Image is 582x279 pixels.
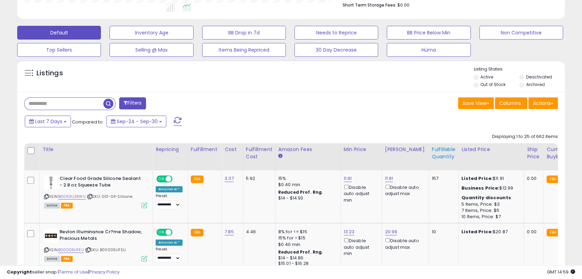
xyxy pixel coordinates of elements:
div: 0.00 [527,229,538,235]
b: Reduced Prof. Rng. [278,249,323,255]
button: Inventory Age [110,26,193,40]
div: Ship Price [527,146,541,160]
button: Sep-24 - Sep-30 [106,116,166,127]
small: FBA [547,175,559,183]
small: FBA [191,175,204,183]
div: $12.99 [461,185,519,191]
span: Columns [499,100,521,107]
div: 8% for <= $15 [278,229,335,235]
div: Title [42,146,150,153]
div: $0.40 min [278,242,335,248]
span: All listings currently available for purchase on Amazon [44,256,60,262]
div: Fulfillable Quantity [432,146,456,160]
div: Amazon AI * [156,239,183,246]
b: Reduced Prof. Rng. [278,189,323,195]
div: $11.91 [461,175,519,182]
small: Amazon Fees. [278,153,282,159]
a: 13.23 [344,228,355,235]
b: Listed Price: [461,175,493,182]
label: Archived [526,82,545,87]
button: Needs to Reprice [294,26,378,40]
a: Terms of Use [59,269,88,275]
a: 11.91 [344,175,352,182]
strong: Copyright [7,269,32,275]
div: Preset: [156,194,183,209]
div: Displaying 1 to 25 of 662 items [492,133,558,140]
h5: Listings [37,68,63,78]
a: B00005UFEU [58,247,84,253]
span: ON [157,229,166,235]
div: seller snap | | [7,269,119,276]
img: 31vtxBDdhTS._SL40_.jpg [44,229,58,243]
span: $0.00 [397,2,409,8]
span: Last 7 Days [35,118,62,125]
span: | SKU: 001-04-Silicone [87,194,132,199]
button: BB Drop in 7d [202,26,286,40]
div: Amazon Fees [278,146,338,153]
a: B0063U2RWU [58,194,86,200]
button: BB Price Below Min [387,26,470,40]
b: Revlon Illuminance Cr?me Shadow, Precious Metals [60,229,143,243]
b: Quantity discounts [461,194,511,201]
button: Filters [119,97,146,109]
button: Last 7 Days [25,116,71,127]
div: 15% for > $15 [278,235,335,241]
span: ON [157,176,166,182]
b: Business Price: [461,185,499,191]
span: All listings currently available for purchase on Amazon [44,203,60,208]
div: 5 Items, Price: $3 [461,201,519,207]
div: : [461,195,519,201]
div: Disable auto adjust min [344,237,377,257]
div: $20.87 [461,229,519,235]
div: $0.40 min [278,182,335,188]
b: Listed Price: [461,228,493,235]
div: 0.00 [527,175,538,182]
button: Items Being Repriced [202,43,286,57]
button: Save View [458,97,494,109]
label: Deactivated [526,74,552,80]
div: Amazon AI * [156,186,183,192]
div: 157 [432,175,453,182]
span: FBA [61,256,73,262]
div: Listed Price [461,146,521,153]
a: 3.37 [225,175,234,182]
button: Default [17,26,101,40]
span: OFF [172,229,183,235]
button: Hüma [387,43,470,57]
div: Cost [225,146,240,153]
small: FBA [547,229,559,236]
div: Repricing [156,146,185,153]
div: Disable auto adjust min [344,183,377,203]
div: Min Price [344,146,379,153]
div: [PERSON_NAME] [385,146,426,153]
div: ASIN: [44,229,147,261]
label: Active [480,74,493,80]
div: 10 Items, Price: $7 [461,214,519,220]
span: Compared to: [72,119,104,125]
div: Preset: [156,247,183,262]
div: ASIN: [44,175,147,207]
button: Selling @ Max [110,43,193,57]
span: FBA [61,203,73,208]
a: 20.99 [385,228,397,235]
button: Columns [495,97,527,109]
div: 4.46 [246,229,270,235]
span: | SKU: B00005UFEU [85,247,126,253]
div: Current Buybox Price [547,146,582,160]
a: 7.85 [225,228,234,235]
span: 2025-10-8 14:59 GMT [547,269,575,275]
a: 11.91 [385,175,393,182]
span: Sep-24 - Sep-30 [117,118,158,125]
b: Clear Food Grade Silicone Sealant - 2.8 oz Squeeze Tube [60,175,143,190]
a: Privacy Policy [89,269,119,275]
div: $14 - $14.86 [278,255,335,261]
div: 7 Items, Price: $5 [461,207,519,214]
div: Disable auto adjust max [385,237,424,250]
label: Out of Stock [480,82,506,87]
div: 5.92 [246,175,270,182]
span: OFF [172,176,183,182]
div: Fulfillment [191,146,219,153]
button: Top Sellers [17,43,101,57]
div: 10 [432,229,453,235]
b: Short Term Storage Fees: [343,2,396,8]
